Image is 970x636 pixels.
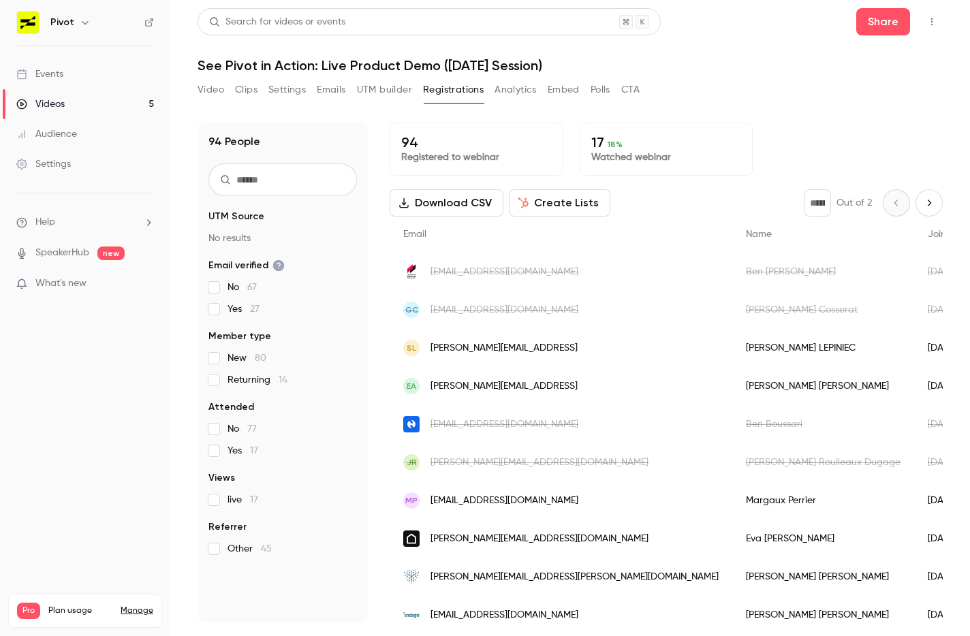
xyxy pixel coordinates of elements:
[732,405,914,443] div: Ben Boussari
[407,380,416,392] span: EA
[208,210,357,556] section: facet-groups
[405,304,418,316] span: GC
[35,276,87,291] span: What's new
[16,157,71,171] div: Settings
[431,494,578,508] span: [EMAIL_ADDRESS][DOMAIN_NAME]
[431,303,578,317] span: [EMAIL_ADDRESS][DOMAIN_NAME]
[228,351,266,365] span: New
[208,232,357,245] p: No results
[746,229,772,239] span: Name
[403,416,420,432] img: naboo.app
[431,570,719,584] span: [PERSON_NAME][EMAIL_ADDRESS][PERSON_NAME][DOMAIN_NAME]
[431,379,578,394] span: [PERSON_NAME][EMAIL_ADDRESS]
[403,229,426,239] span: Email
[208,259,285,272] span: Email verified
[228,542,272,556] span: Other
[431,417,578,432] span: [EMAIL_ADDRESS][DOMAIN_NAME]
[732,253,914,291] div: Ben [PERSON_NAME]
[48,605,112,616] span: Plan usage
[403,264,420,280] img: lecolededesign.com
[357,79,412,101] button: UTM builder
[732,367,914,405] div: [PERSON_NAME] [PERSON_NAME]
[621,79,640,101] button: CTA
[35,215,55,229] span: Help
[209,15,345,29] div: Search for videos or events
[16,215,154,229] li: help-dropdown-opener
[431,456,648,470] span: [PERSON_NAME][EMAIL_ADDRESS][DOMAIN_NAME]
[50,16,74,29] h6: Pivot
[97,247,125,260] span: new
[407,456,417,468] span: JR
[591,134,742,150] p: 17
[16,97,65,111] div: Videos
[591,150,742,164] p: Watched webinar
[228,493,258,507] span: live
[856,8,910,35] button: Share
[548,79,580,101] button: Embed
[35,246,89,260] a: SpeakerHub
[732,329,914,367] div: [PERSON_NAME] LEPINIEC
[401,150,552,164] p: Registered to webinar
[403,607,420,623] img: indigoag.com
[121,605,153,616] a: Manage
[17,12,39,33] img: Pivot
[250,446,258,456] span: 17
[250,495,258,505] span: 17
[732,596,914,634] div: [PERSON_NAME] [PERSON_NAME]
[317,79,345,101] button: Emails
[208,520,247,534] span: Referrer
[732,481,914,520] div: Margaux Perrier
[403,569,420,585] img: mont-fort.com
[261,544,272,554] span: 45
[268,79,306,101] button: Settings
[407,342,416,354] span: SL
[591,79,610,101] button: Polls
[17,603,40,619] span: Pro
[608,140,623,149] span: 18 %
[732,558,914,596] div: [PERSON_NAME] [PERSON_NAME]
[279,375,287,385] span: 14
[228,422,257,436] span: No
[16,67,63,81] div: Events
[431,608,578,622] span: [EMAIL_ADDRESS][DOMAIN_NAME]
[16,127,77,141] div: Audience
[403,530,420,547] img: tapiokahq.com
[247,283,257,292] span: 67
[250,304,260,314] span: 27
[208,330,271,343] span: Member type
[732,520,914,558] div: Eva [PERSON_NAME]
[928,229,970,239] span: Join date
[208,400,254,414] span: Attended
[208,471,235,485] span: Views
[208,210,264,223] span: UTM Source
[198,79,224,101] button: Video
[431,532,648,546] span: [PERSON_NAME][EMAIL_ADDRESS][DOMAIN_NAME]
[228,302,260,316] span: Yes
[401,134,552,150] p: 94
[255,353,266,363] span: 80
[228,281,257,294] span: No
[431,265,578,279] span: [EMAIL_ADDRESS][DOMAIN_NAME]
[732,291,914,329] div: [PERSON_NAME] Cosserat
[208,133,260,150] h1: 94 People
[228,444,258,458] span: Yes
[138,278,154,290] iframe: Noticeable Trigger
[509,189,610,217] button: Create Lists
[916,189,943,217] button: Next page
[836,196,872,210] p: Out of 2
[732,443,914,481] div: [PERSON_NAME] Roulleaux Dugage
[405,494,418,507] span: MP
[235,79,257,101] button: Clips
[390,189,503,217] button: Download CSV
[228,373,287,387] span: Returning
[921,11,943,33] button: Top Bar Actions
[431,341,578,355] span: [PERSON_NAME][EMAIL_ADDRESS]
[495,79,537,101] button: Analytics
[198,57,943,74] h1: See Pivot in Action: Live Product Demo ([DATE] Session)
[247,424,257,434] span: 77
[423,79,484,101] button: Registrations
